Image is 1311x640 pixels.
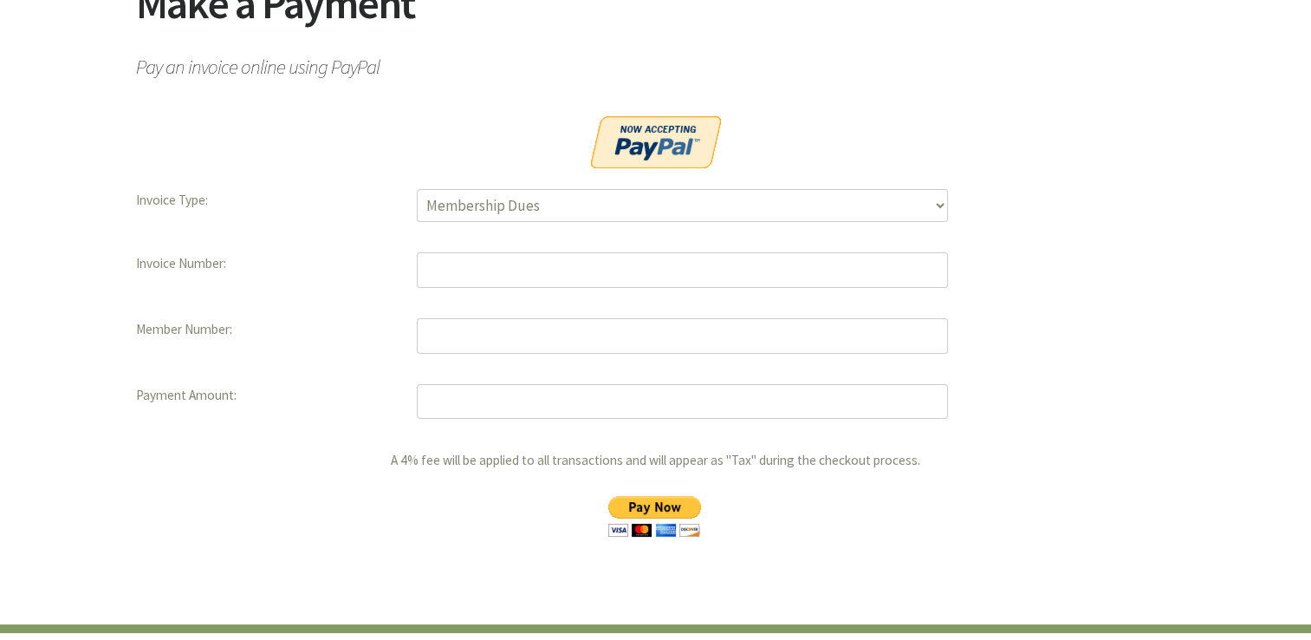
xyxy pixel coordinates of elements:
p: A 4% fee will be applied to all transactions and will appear as "Tax" during the checkout process. [136,449,1176,544]
input: PayPal - The safer, easier way to pay online! [592,496,717,537]
dt: Payment Amount [136,384,396,408]
dt: Invoice Type [136,189,396,212]
img: bnr_nowAccepting_150x60.gif [591,116,721,168]
dt: Invoice Number [136,252,396,276]
span: Pay an invoice online using PayPal [136,47,1176,77]
dt: Member Number [136,318,396,342]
